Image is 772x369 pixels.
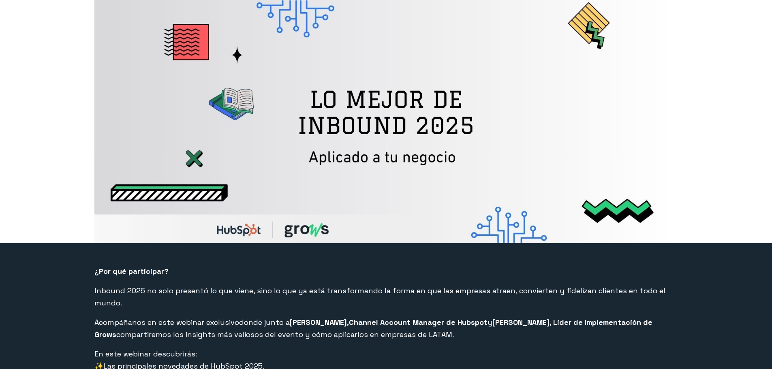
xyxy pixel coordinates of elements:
[94,286,665,307] span: Inbound 2025 no solo presentó lo que viene, sino lo que ya está transformando la forma en que las...
[94,318,652,339] span: donde junto a y compartiremos los insights más valiosos del evento y cómo aplicarlos en empresas ...
[290,318,349,327] strong: [PERSON_NAME],
[94,267,169,276] span: ¿Por qué participar?
[731,330,772,369] iframe: Chat Widget
[94,349,197,358] span: En este webinar descubrirás:
[94,318,239,327] span: Acompáñanos en este webinar exclusivo
[349,318,488,327] span: Channel Account Manager de Hubspot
